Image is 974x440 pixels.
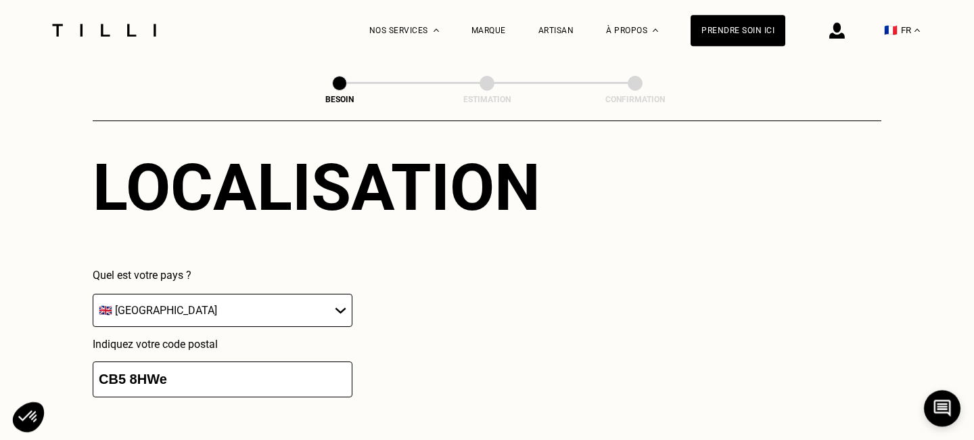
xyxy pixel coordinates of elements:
div: Confirmation [567,95,703,104]
input: e.g. SW1A 1AA or SW1W 0NY [93,361,352,397]
a: Artisan [538,26,574,35]
img: Menu déroulant [434,28,439,32]
img: Menu déroulant à propos [653,28,658,32]
span: 🇫🇷 [884,24,898,37]
a: Prendre soin ici [691,15,785,46]
div: Besoin [272,95,407,104]
a: Marque [471,26,506,35]
img: Logo du service de couturière Tilli [47,24,161,37]
img: menu déroulant [914,28,920,32]
div: Localisation [93,150,540,225]
img: icône connexion [829,22,845,39]
p: Quel est votre pays ? [93,269,352,282]
p: Indiquez votre code postal [93,338,352,351]
div: Estimation [419,95,555,104]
